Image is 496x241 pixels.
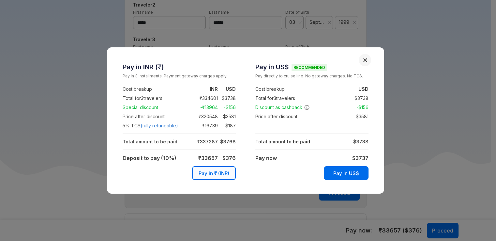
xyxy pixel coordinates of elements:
[141,122,178,129] span: (fully refundable)
[222,155,236,161] strong: $ 376
[197,139,218,144] strong: ₹ 337287
[351,113,368,120] td: $ 3581
[190,104,218,111] td: -₹ 13964
[123,94,190,103] td: Total for 3 travelers
[123,121,190,130] td: 5 % TCS
[255,73,368,79] small: Pay directly to cruise line. No gateway charges. No TCS.
[192,166,236,180] button: Pay in ₹ (INR)
[255,63,368,71] h3: Pay in US$
[123,73,236,79] small: Pay in 3 installments. Payment gateway charges apply.
[351,104,368,111] td: -$ 156
[324,166,368,180] button: Pay in US$
[292,64,327,71] span: Recommended
[352,155,368,161] strong: $ 3737
[123,103,190,112] td: Special discount
[190,122,218,130] td: ₹ 16739
[363,58,368,62] button: Close
[220,139,236,144] strong: $ 3768
[190,113,218,120] td: ₹ 320548
[255,104,310,111] span: Discount as cashback
[255,139,310,144] strong: Total amount to be paid
[218,122,236,130] td: $ 187
[123,63,236,71] h3: Pay in INR (₹)
[351,94,368,102] td: $ 3738
[198,155,218,161] strong: ₹ 33657
[358,86,368,92] strong: USD
[190,94,218,102] td: ₹ 334601
[353,139,368,144] strong: $ 3738
[255,112,323,121] td: Price after discount
[218,94,236,102] td: $ 3738
[218,104,236,111] td: -$ 156
[255,94,323,103] td: Total for 3 travelers
[218,113,236,120] td: $ 3581
[226,86,236,92] strong: USD
[255,155,277,161] strong: Pay now
[255,85,323,94] td: Cost breakup
[123,155,176,161] strong: Deposit to pay (10%)
[210,86,218,92] strong: INR
[123,112,190,121] td: Price after discount
[123,139,177,144] strong: Total amount to be paid
[123,85,190,94] td: Cost breakup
